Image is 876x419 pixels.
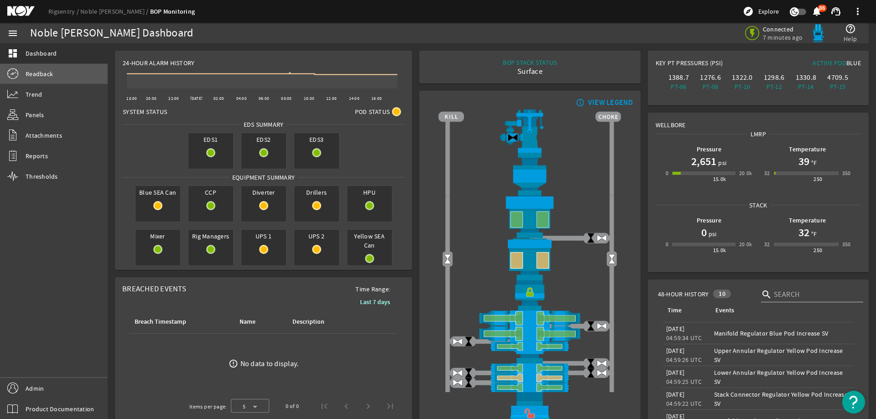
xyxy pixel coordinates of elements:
[798,154,809,169] h1: 39
[666,240,668,249] div: 0
[503,58,557,67] div: BOP STACK STATUS
[291,317,356,327] div: Description
[809,158,817,167] span: °F
[438,363,621,373] img: PipeRamOpen.png
[714,390,850,408] div: Stack Connector Regulator Yellow Pod Increase SV
[123,58,194,67] span: 24-Hour Alarm History
[656,58,758,71] div: Key PT Pressures (PSI)
[304,96,314,101] text: 10:00
[813,175,822,184] div: 250
[150,7,195,16] a: BOP Monitoring
[809,229,817,238] span: °F
[353,294,397,310] button: Last 7 days
[666,325,685,333] legacy-datetime-component: [DATE]
[259,96,269,101] text: 06:00
[714,329,850,338] div: Manifold Regulator Blue Pod Increase SV
[26,110,44,119] span: Panels
[596,321,607,331] img: ValveOpen.png
[760,82,788,91] div: PT-12
[666,305,703,316] div: Time
[438,383,621,392] img: PipeRamOpen.png
[26,90,42,99] span: Trend
[761,289,772,300] i: search
[347,230,392,252] span: Yellow SEA Can
[135,317,186,327] div: Breach Timestamp
[463,367,474,378] img: ValveClose.png
[585,233,596,243] img: ValveClose.png
[728,73,756,82] div: 1322.0
[606,253,617,264] img: Valve2Open.png
[715,305,734,316] div: Events
[463,336,474,347] img: ValveClose.png
[26,151,48,160] span: Reports
[716,158,726,167] span: psi
[658,290,709,299] span: 48-Hour History
[774,289,856,300] input: Search
[292,317,324,327] div: Description
[596,367,607,378] img: ValveOpen.png
[585,321,596,331] img: ValveClose.png
[764,169,770,178] div: 32
[26,131,62,140] span: Attachments
[294,186,339,199] span: Drillers
[438,153,621,195] img: FlexJoint.png
[240,120,287,129] span: EDS SUMMARY
[214,96,224,101] text: 02:00
[696,82,725,91] div: PT-08
[355,107,390,116] span: Pod Status
[326,96,337,101] text: 12:00
[697,145,721,154] b: Pressure
[813,59,846,67] span: Active Pod
[739,169,752,178] div: 20.0k
[713,175,726,184] div: 15.0k
[348,285,397,294] span: Time Range:
[824,82,852,91] div: PT-15
[7,48,18,59] mat-icon: dashboard
[789,216,826,225] b: Temperature
[349,96,360,101] text: 14:00
[588,98,633,107] div: VIEW LEGEND
[438,238,621,280] img: LowerAnnularOpenBlock.png
[123,107,167,116] span: System Status
[438,341,621,351] img: PipeRamOpen.png
[463,377,474,388] img: ValveClose.png
[667,305,682,316] div: Time
[126,96,137,101] text: 18:00
[241,186,286,199] span: Diverter
[714,368,850,386] div: Lower Annular Regulator Yellow Pod Increase SV
[666,399,702,408] legacy-datetime-component: 04:59:22 UTC
[763,33,803,41] span: 7 minutes ago
[714,305,847,316] div: Events
[7,28,18,39] mat-icon: menu
[792,73,820,82] div: 1330.8
[811,6,822,17] mat-icon: notifications
[842,391,865,414] button: Open Resource Center
[798,225,809,240] h1: 32
[697,216,721,225] b: Pressure
[294,230,339,243] span: UPS 2
[760,73,788,82] div: 1298.6
[809,24,827,42] img: Bluepod.svg
[188,230,233,243] span: Rig Managers
[842,240,851,249] div: 350
[168,96,179,101] text: 22:00
[189,402,227,411] div: Items per page:
[503,67,557,76] div: Surface
[294,133,339,146] span: EDS3
[713,246,726,255] div: 15.0k
[713,290,731,298] div: 10
[666,334,702,342] legacy-datetime-component: 04:59:34 UTC
[747,129,769,139] span: LMRP
[360,298,390,306] b: Last 7 days
[789,145,826,154] b: Temperature
[701,225,707,240] h1: 0
[286,402,299,411] div: 0 of 0
[691,154,716,169] h1: 2,651
[240,317,255,327] div: Name
[666,169,668,178] div: 0
[574,99,585,106] mat-icon: info_outline
[452,377,463,388] img: ValveOpen.png
[743,6,754,17] mat-icon: explore
[666,347,685,355] legacy-datetime-component: [DATE]
[763,25,803,33] span: Connected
